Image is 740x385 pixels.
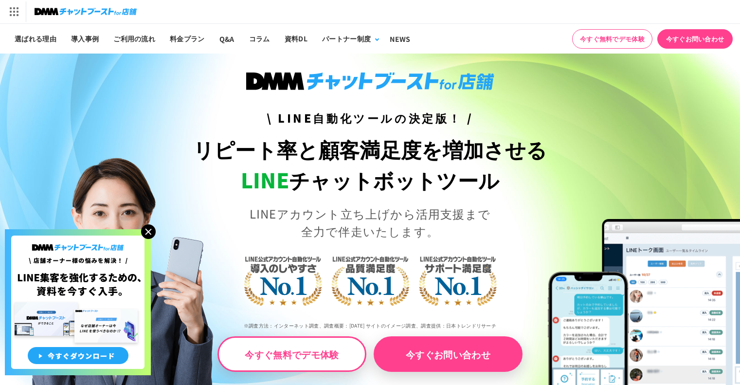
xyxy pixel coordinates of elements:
span: LINE [241,165,289,194]
a: 今すぐ無料でデモ体験 [572,29,652,49]
h1: リピート率と顧客満足度を増加させる チャットボットツール [185,134,555,195]
p: LINEアカウント立ち上げから活用支援まで 全力で伴走いたします。 [185,205,555,240]
img: サービス [1,1,26,22]
a: ご利用の流れ [106,24,162,54]
a: 今すぐ無料でデモ体験 [217,336,366,372]
img: 店舗オーナー様の悩みを解決!LINE集客を狂化するための資料を今すぐ入手! [5,229,151,375]
a: 今すぐお問い合わせ [657,29,733,49]
a: コラム [242,24,277,54]
a: NEWS [382,24,417,54]
img: チャットブーストfor店舗 [35,5,137,18]
p: ※調査方法：インターネット調査、調査概要：[DATE] サイトのイメージ調査、調査提供：日本トレンドリサーチ [185,315,555,336]
a: Q&A [212,24,242,54]
a: 店舗オーナー様の悩みを解決!LINE集客を狂化するための資料を今すぐ入手! [5,229,151,241]
a: 料金プラン [162,24,212,54]
img: LINE公式アカウント自動化ツール導入のしやすさNo.1｜LINE公式アカウント自動化ツール品質満足度No.1｜LINE公式アカウント自動化ツールサポート満足度No.1 [212,218,528,340]
a: 導入事例 [64,24,106,54]
a: 資料DL [277,24,315,54]
a: 今すぐお問い合わせ [374,336,523,372]
a: 選ばれる理由 [7,24,64,54]
h3: \ LINE自動化ツールの決定版！ / [185,110,555,127]
div: パートナー制度 [322,34,371,44]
